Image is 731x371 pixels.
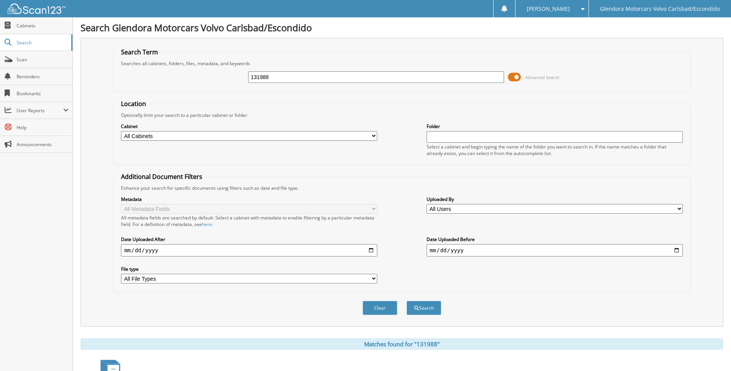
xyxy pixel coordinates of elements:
[407,301,441,315] button: Search
[17,73,69,80] span: Reminders
[600,7,720,11] span: Glendora Motorcars Volvo Carlsbad/Escondido
[121,236,377,243] label: Date Uploaded After
[121,214,377,228] div: All metadata fields are searched by default. Select a cabinet with metadata to enable filtering b...
[525,74,560,80] span: Advanced Search
[363,301,397,315] button: Clear
[17,56,69,63] span: Scan
[427,143,683,157] div: Select a cabinet and begin typing the name of the folder you want to search in. If the name match...
[17,90,69,97] span: Bookmarks
[17,107,63,114] span: User Reports
[527,7,570,11] span: [PERSON_NAME]
[121,244,377,256] input: start
[427,244,683,256] input: end
[17,124,69,131] span: Help
[117,112,686,118] div: Optionally limit your search to a particular cabinet or folder
[117,99,150,108] legend: Location
[17,141,69,148] span: Announcements
[427,196,683,202] label: Uploaded By
[117,48,162,56] legend: Search Term
[117,172,206,181] legend: Additional Document Filters
[117,60,686,67] div: Searches all cabinets, folders, files, metadata, and keywords
[81,21,723,34] h1: Search Glendora Motorcars Volvo Carlsbad/Escondido
[81,338,723,350] div: Matches found for "131988"
[121,266,377,272] label: File type
[8,3,66,14] img: scan123-logo-white.svg
[427,236,683,243] label: Date Uploaded Before
[117,185,686,191] div: Enhance your search for specific documents using filters such as date and file type.
[121,196,377,202] label: Metadata
[17,22,69,29] span: Cabinets
[121,123,377,130] label: Cabinet
[202,221,212,228] a: here
[17,39,67,46] span: Search
[427,123,683,130] label: Folder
